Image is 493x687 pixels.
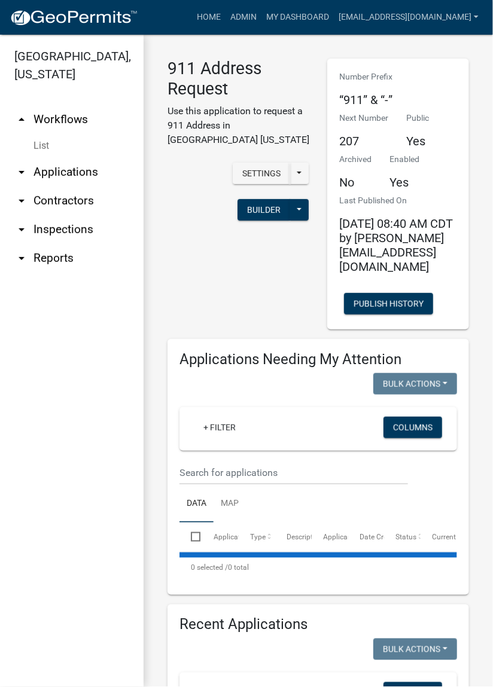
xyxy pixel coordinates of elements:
a: Data [179,485,214,523]
p: Number Prefix [339,71,392,83]
datatable-header-cell: Date Created [348,523,385,551]
span: [DATE] 08:40 AM CDT by [PERSON_NAME][EMAIL_ADDRESS][DOMAIN_NAME] [339,216,453,274]
span: Description [287,533,323,541]
datatable-header-cell: Application Number [202,523,239,551]
button: Bulk Actions [373,373,457,395]
a: Admin [226,6,261,29]
datatable-header-cell: Status [384,523,421,551]
h5: Yes [406,134,429,148]
button: Settings [233,163,290,184]
span: Current Activity [432,533,482,541]
p: Public [406,112,429,124]
span: Application Number [214,533,279,541]
wm-modal-confirm: Workflow Publish History [344,300,433,310]
input: Search for applications [179,460,408,485]
datatable-header-cell: Description [275,523,312,551]
i: arrow_drop_down [14,165,29,179]
a: + Filter [194,417,245,438]
h5: 207 [339,134,388,148]
a: My Dashboard [261,6,334,29]
p: Archived [339,153,372,166]
div: 0 total [179,553,457,583]
button: Builder [238,199,290,221]
a: Home [192,6,226,29]
p: Last Published On [339,194,457,207]
span: Status [396,533,417,541]
span: Applicant [323,533,354,541]
i: arrow_drop_down [14,222,29,237]
datatable-header-cell: Select [179,523,202,551]
h3: 911 Address Request [168,59,309,99]
datatable-header-cell: Current Activity [421,523,457,551]
a: Map [214,485,246,523]
button: Bulk Actions [373,639,457,660]
button: Publish History [344,293,433,315]
span: Date Created [360,533,401,541]
a: [EMAIL_ADDRESS][DOMAIN_NAME] [334,6,483,29]
i: arrow_drop_up [14,112,29,127]
h4: Applications Needing My Attention [179,351,457,368]
datatable-header-cell: Type [239,523,275,551]
i: arrow_drop_down [14,194,29,208]
h5: Yes [389,175,419,190]
datatable-header-cell: Applicant [312,523,348,551]
p: Use this application to request a 911 Address in [GEOGRAPHIC_DATA] [US_STATE] [168,104,309,147]
span: Type [250,533,266,541]
button: Columns [384,417,442,438]
h5: “911” & “-” [339,93,392,107]
span: 0 selected / [191,564,228,572]
h4: Recent Applications [179,616,457,634]
p: Next Number [339,112,388,124]
p: Enabled [389,153,419,166]
h5: No [339,175,372,190]
i: arrow_drop_down [14,251,29,265]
